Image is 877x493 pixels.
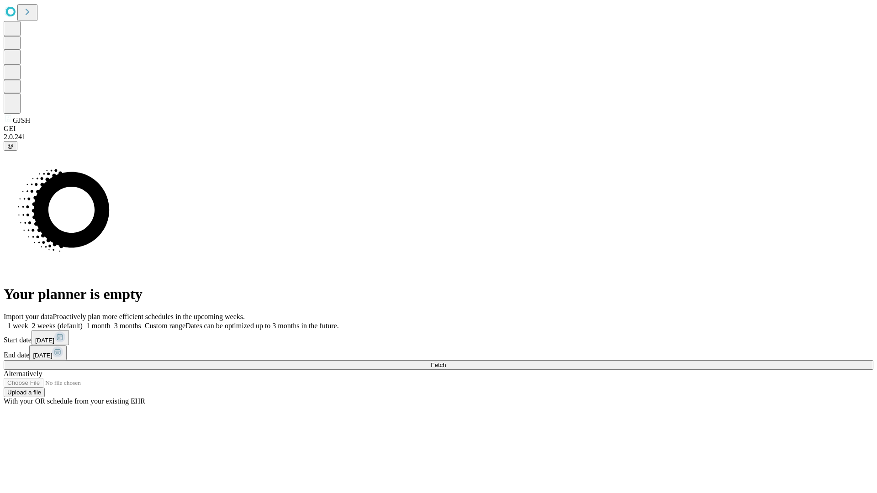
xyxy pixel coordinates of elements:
button: [DATE] [32,330,69,345]
button: @ [4,141,17,151]
span: Proactively plan more efficient schedules in the upcoming weeks. [53,313,245,320]
button: Fetch [4,360,873,370]
div: Start date [4,330,873,345]
span: 3 months [114,322,141,330]
span: Alternatively [4,370,42,378]
span: Custom range [145,322,185,330]
span: GJSH [13,116,30,124]
span: 1 month [86,322,111,330]
span: With your OR schedule from your existing EHR [4,397,145,405]
span: [DATE] [35,337,54,344]
span: Import your data [4,313,53,320]
span: Dates can be optimized up to 3 months in the future. [185,322,338,330]
span: 2 weeks (default) [32,322,83,330]
h1: Your planner is empty [4,286,873,303]
span: @ [7,142,14,149]
div: 2.0.241 [4,133,873,141]
button: Upload a file [4,388,45,397]
span: 1 week [7,322,28,330]
button: [DATE] [29,345,67,360]
span: [DATE] [33,352,52,359]
div: GEI [4,125,873,133]
span: Fetch [431,362,446,368]
div: End date [4,345,873,360]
